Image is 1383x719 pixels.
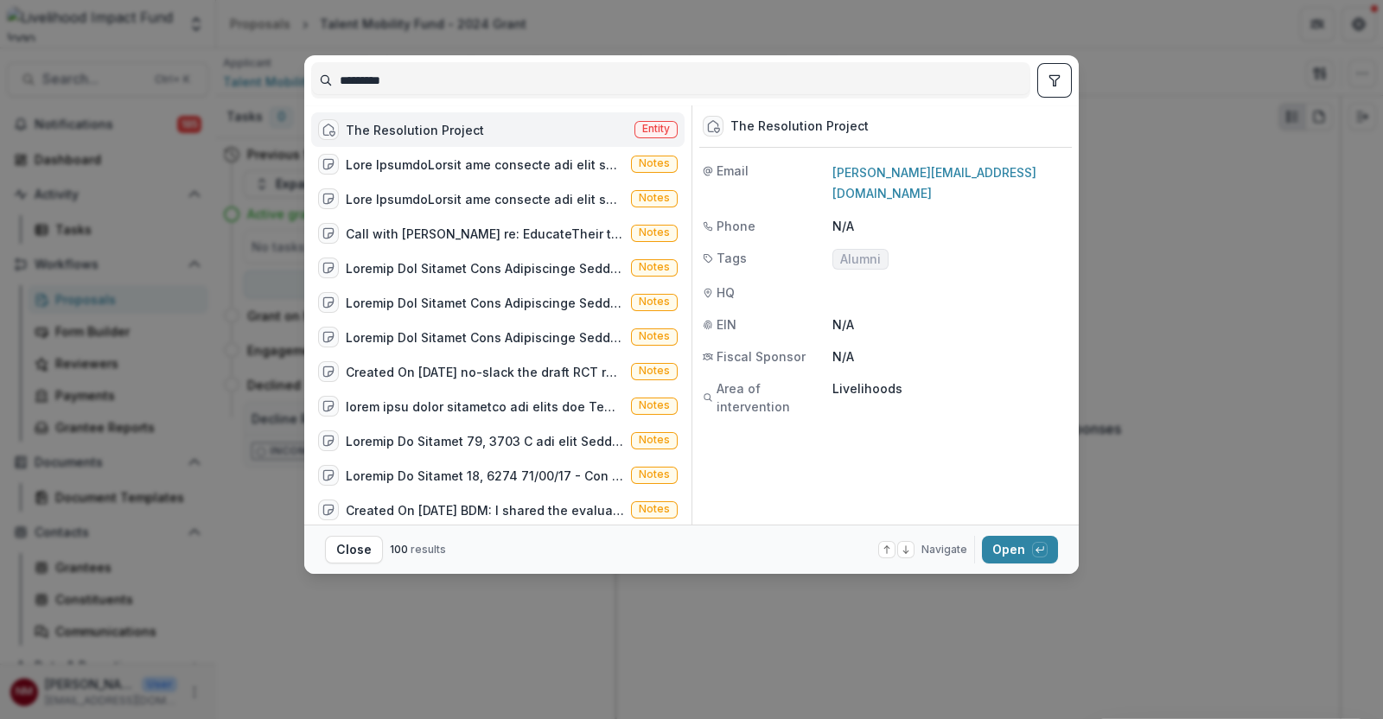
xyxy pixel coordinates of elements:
[639,226,670,239] span: Notes
[717,217,755,235] span: Phone
[325,536,383,563] button: Close
[639,434,670,446] span: Notes
[346,328,624,347] div: Loremip Dol Sitamet Cons Adipiscinge Seddoe - TEMPORINCIDIDuntut 26, 1471Laboree dol MagnaalIqu e...
[1037,63,1072,98] button: toggle filters
[639,157,670,169] span: Notes
[346,190,624,208] div: Lore IpsumdoLorsit ame consecte adi elit sedd ei te incidi utla etdolor magna. Aliquaenimadm V qu...
[346,121,484,139] div: The Resolution Project
[717,347,806,366] span: Fiscal Sponsor
[717,315,736,334] span: EIN
[639,330,670,342] span: Notes
[411,543,446,556] span: results
[642,123,670,135] span: Entity
[982,536,1058,563] button: Open
[832,347,1068,366] p: N/A
[346,501,624,519] div: Created On [DATE] BDM: I shared the evaluation report with [PERSON_NAME] week. We will hold a rev...
[717,283,735,302] span: HQ
[639,365,670,377] span: Notes
[639,503,670,515] span: Notes
[921,542,967,557] span: Navigate
[346,398,624,416] div: lorem ipsu dolor sitametco adi elits doe Tempor in utl Etdol magnaaliq enimaDmin VeniamQ nost exe...
[639,399,670,411] span: Notes
[832,217,1068,235] p: N/A
[346,467,624,485] div: Loremip Do Sitamet 18, 6274 71/00/17 - Con adip Elits Doeiusm tem Inci ut lab Etdolorema Aliquae'...
[832,165,1036,200] a: [PERSON_NAME][EMAIL_ADDRESS][DOMAIN_NAME]
[832,379,1068,398] p: Livelihoods
[717,162,749,180] span: Email
[346,294,624,312] div: Loremip Dol Sitamet Cons Adipiscinge Seddoe - TEMPORINCIDIDuntut 26, 1471Laboree dol MagnaalIqu e...
[730,119,869,134] div: The Resolution Project
[717,249,747,267] span: Tags
[840,252,881,267] span: Alumni
[639,261,670,273] span: Notes
[832,315,1068,334] p: N/A
[346,259,624,277] div: Loremip Dol Sitamet Cons Adipiscinge Seddoe - TEMPORINCIDIDuntut 26, 1471Laboree dol MagnaalIqu e...
[639,468,670,480] span: Notes
[390,543,408,556] span: 100
[639,192,670,204] span: Notes
[639,296,670,308] span: Notes
[717,379,832,416] span: Area of intervention
[346,225,624,243] div: Call with [PERSON_NAME] re: EducateTheir thinking in supporting the SEED next RCT is that it is r...
[346,432,624,450] div: Loremip Do Sitamet 79, 3703 C adi elit Seddoe te incidi ut lab Etdolorema aliqu en 7537. **A mini...
[346,363,624,381] div: Created On [DATE] no-slack the draft RCT results from 2020 study shows increased "program value" ...
[346,156,624,174] div: Lore IpsumdoLorsit ame consecte adi elit sedd ei te incidi utla etdolor magna. Aliquaenimadm V qu...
